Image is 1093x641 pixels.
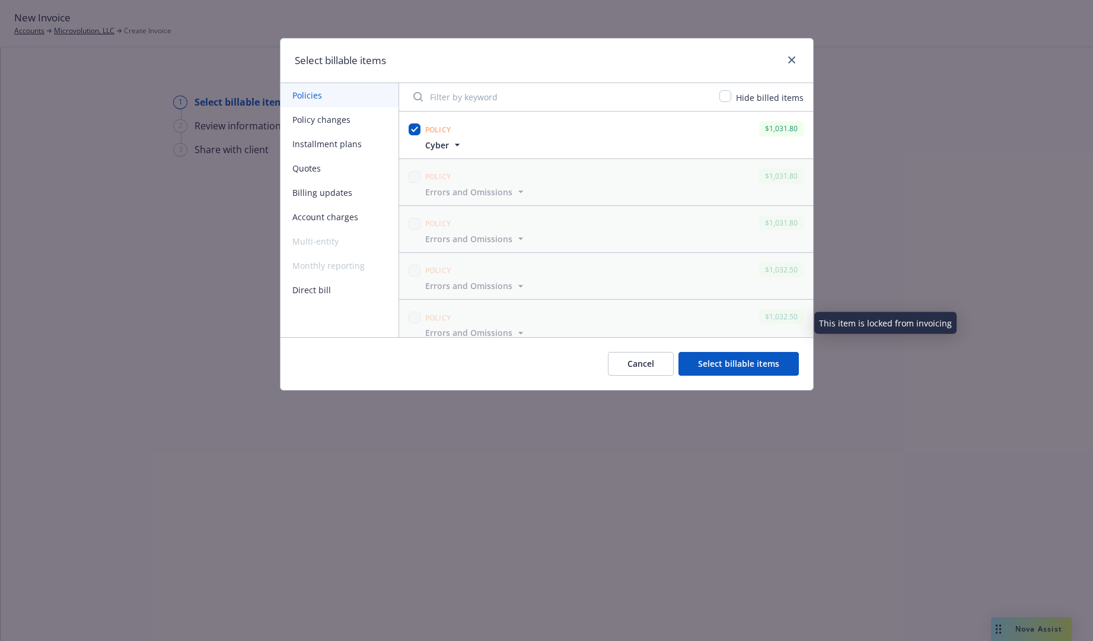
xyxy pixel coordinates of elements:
[425,186,527,198] button: Errors and Omissions
[399,300,813,346] span: Policy$1,032.50Errors and Omissions
[425,280,512,292] span: Errors and Omissions
[425,218,451,229] span: Policy
[295,53,386,68] h1: Select billable items
[399,206,813,252] span: Policy$1,031.80Errors and Omissions
[425,186,512,198] span: Errors and Omissions
[759,121,804,136] div: $1,031.80
[281,229,399,253] span: Multi-entity
[425,125,451,135] span: Policy
[425,326,527,339] button: Errors and Omissions
[425,326,512,339] span: Errors and Omissions
[759,169,804,183] div: $1,031.80
[608,352,674,376] button: Cancel
[425,139,449,151] span: Cyber
[281,156,399,180] button: Quotes
[425,233,527,245] button: Errors and Omissions
[281,205,399,229] button: Account charges
[425,233,512,245] span: Errors and Omissions
[425,139,463,151] button: Cyber
[785,53,799,67] a: close
[281,180,399,205] button: Billing updates
[736,92,804,103] span: Hide billed items
[425,313,451,323] span: Policy
[281,278,399,302] button: Direct bill
[399,253,813,299] span: Policy$1,032.50Errors and Omissions
[406,85,712,109] input: Filter by keyword
[425,265,451,275] span: Policy
[678,352,799,376] button: Select billable items
[759,309,804,324] div: $1,032.50
[425,280,527,292] button: Errors and Omissions
[281,132,399,156] button: Installment plans
[759,215,804,230] div: $1,031.80
[425,172,451,182] span: Policy
[281,83,399,107] button: Policies
[759,262,804,277] div: $1,032.50
[281,107,399,132] button: Policy changes
[281,253,399,278] span: Monthly reporting
[399,159,813,205] span: Policy$1,031.80Errors and Omissions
